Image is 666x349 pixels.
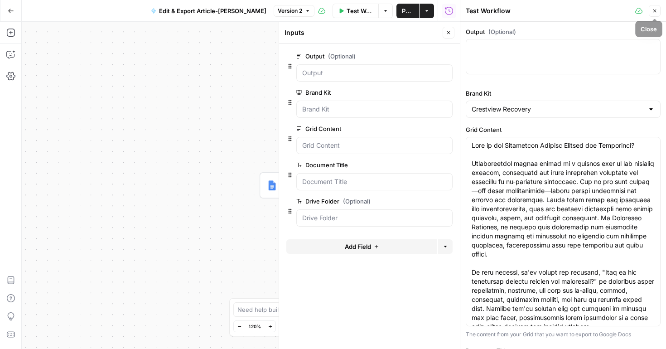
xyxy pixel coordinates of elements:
[248,323,261,330] span: 120%
[296,197,401,206] label: Drive Folder
[333,4,378,18] button: Test Workflow
[285,28,440,37] div: Inputs
[302,177,447,186] input: Document Title
[472,105,644,114] input: Crestview Recovery
[302,213,447,223] input: Drive Folder
[347,6,373,15] span: Test Workflow
[302,68,447,78] input: Output
[345,242,371,251] span: Add Field
[278,7,302,15] span: Version 2
[296,160,401,170] label: Document Title
[466,330,661,339] p: The content from your Grid that you want to export to Google Docs
[488,27,516,36] span: (Optional)
[343,197,371,206] span: (Optional)
[302,105,447,114] input: Brand Kit
[328,52,356,61] span: (Optional)
[260,114,428,140] div: WorkflowSet InputsInputs
[466,125,661,134] label: Grid Content
[466,89,661,98] label: Brand Kit
[296,52,401,61] label: Output
[286,239,437,254] button: Add Field
[260,231,428,257] div: EndOutput
[296,88,401,97] label: Brand Kit
[466,27,661,36] label: Output
[396,4,419,18] button: Publish
[274,5,314,17] button: Version 2
[260,172,428,199] div: IntegrationCreate Google DocStep 4
[296,124,401,133] label: Grid Content
[402,6,414,15] span: Publish
[641,24,657,34] div: Close
[145,4,272,18] button: Edit & Export Article-[PERSON_NAME]
[267,180,278,191] img: Instagram%20post%20-%201%201.png
[302,141,447,150] input: Grid Content
[159,6,266,15] span: Edit & Export Article-[PERSON_NAME]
